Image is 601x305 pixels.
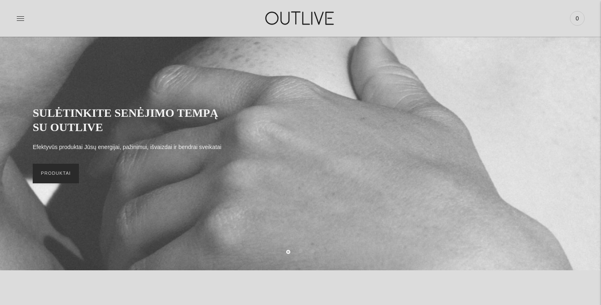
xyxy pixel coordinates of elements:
[570,9,585,27] a: 0
[33,164,79,183] a: PRODUKTAI
[249,4,352,32] img: OUTLIVE
[298,249,303,253] button: Move carousel to slide 2
[572,13,583,24] span: 0
[286,250,290,254] button: Move carousel to slide 1
[33,142,221,152] p: Efektyvūs produktai Jūsų energijai, pažinimui, išvaizdai ir bendrai sveikatai
[33,106,229,134] h2: SULĖTINKITE SENĖJIMO TEMPĄ SU OUTLIVE
[311,249,315,253] button: Move carousel to slide 3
